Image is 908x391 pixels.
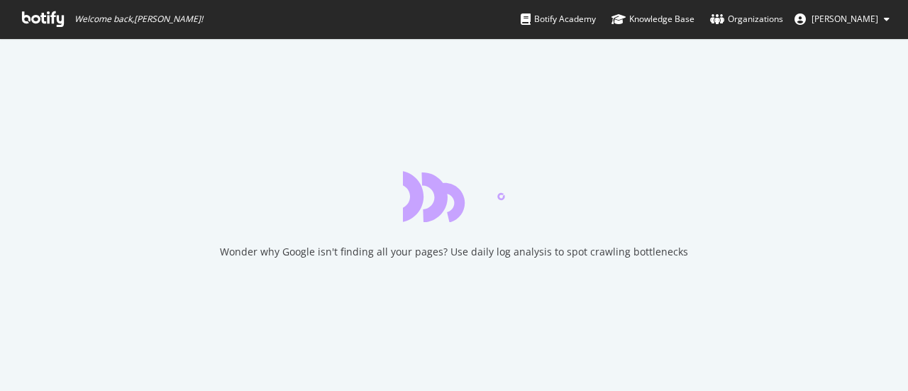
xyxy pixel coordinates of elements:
[220,245,688,259] div: Wonder why Google isn't finding all your pages? Use daily log analysis to spot crawling bottlenecks
[403,171,505,222] div: animation
[710,12,783,26] div: Organizations
[783,8,901,31] button: [PERSON_NAME]
[74,13,203,25] span: Welcome back, [PERSON_NAME] !
[611,12,694,26] div: Knowledge Base
[812,13,878,25] span: Whitney Parmater
[521,12,596,26] div: Botify Academy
